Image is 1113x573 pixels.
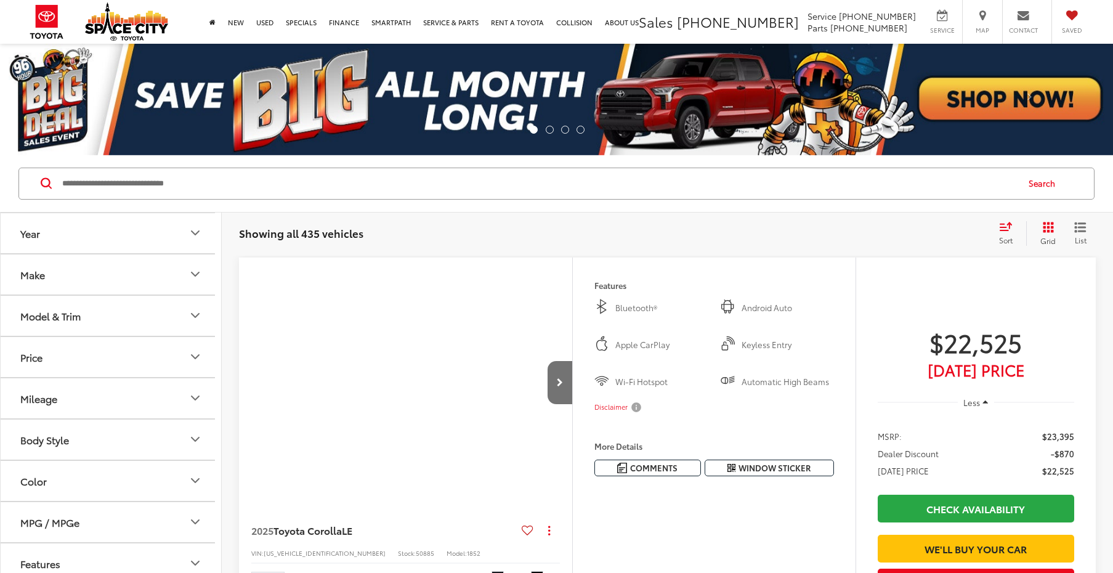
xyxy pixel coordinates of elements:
span: Dealer Discount [878,447,939,460]
span: LE [342,523,352,537]
div: Body Style [188,432,203,447]
h4: Features [594,281,834,290]
span: Keyless Entry [742,339,834,351]
span: Disclaimer [594,402,628,412]
div: Make [188,267,203,282]
span: [PHONE_NUMBER] [677,12,799,31]
div: Features [188,556,203,571]
a: Check Availability [878,495,1074,522]
button: MakeMake [1,254,222,295]
button: MPG / MPGeMPG / MPGe [1,502,222,542]
div: Make [20,269,45,280]
span: Toyota Corolla [273,523,342,537]
span: Contact [1009,26,1038,35]
div: Year [188,226,203,240]
button: Disclaimer [594,394,644,420]
span: Grid [1040,235,1056,246]
span: Model: [447,548,467,558]
span: Service [807,10,836,22]
span: Apple CarPlay [615,339,708,351]
button: MileageMileage [1,378,222,418]
span: Service [928,26,956,35]
span: Saved [1058,26,1085,35]
span: Bluetooth® [615,302,708,314]
h4: More Details [594,442,834,450]
div: Year [20,227,40,239]
span: -$870 [1051,447,1074,460]
span: [PHONE_NUMBER] [830,22,907,34]
span: [DATE] Price [878,364,1074,376]
span: $23,395 [1042,430,1074,442]
i: Window Sticker [727,463,735,473]
button: PricePrice [1,337,222,377]
img: Space City Toyota [85,2,168,41]
button: Model & TrimModel & Trim [1,296,222,336]
span: Map [969,26,996,35]
button: YearYear [1,213,222,253]
span: Wi-Fi Hotspot [615,376,708,388]
span: $22,525 [878,327,1074,357]
span: [DATE] PRICE [878,465,929,477]
span: [US_VEHICLE_IDENTIFICATION_NUMBER] [264,548,386,558]
span: [PHONE_NUMBER] [839,10,916,22]
span: Window Sticker [739,462,811,474]
span: List [1074,235,1087,245]
span: Stock: [398,548,416,558]
div: Model & Trim [188,308,203,323]
button: Grid View [1026,221,1065,246]
div: Price [188,349,203,364]
span: Comments [630,462,678,474]
a: 2025Toyota CorollaLE [251,524,516,537]
span: VIN: [251,548,264,558]
div: Features [20,558,60,569]
span: 1852 [467,548,480,558]
div: Mileage [20,392,57,404]
button: Search [1017,168,1073,199]
span: MSRP: [878,430,902,442]
input: Search by Make, Model, or Keyword [61,169,1017,198]
div: Body Style [20,434,69,445]
div: Color [188,473,203,488]
button: List View [1065,221,1096,246]
span: Sort [999,235,1013,245]
button: ColorColor [1,461,222,501]
span: Showing all 435 vehicles [239,226,363,240]
div: Mileage [188,391,203,405]
button: Window Sticker [705,460,834,476]
button: Actions [538,520,560,542]
span: dropdown dots [548,526,550,535]
span: Android Auto [742,302,834,314]
a: We'll Buy Your Car [878,535,1074,563]
button: Less [958,391,995,413]
img: Comments [617,463,627,473]
span: 50885 [416,548,434,558]
div: Price [20,351,42,363]
button: Comments [594,460,701,476]
span: $22,525 [1042,465,1074,477]
div: Model & Trim [20,310,81,322]
div: MPG / MPGe [20,516,79,528]
span: Less [963,397,980,408]
div: MPG / MPGe [188,514,203,529]
span: Automatic High Beams [742,376,834,388]
span: Parts [807,22,828,34]
span: 2025 [251,523,273,537]
button: Next image [548,361,572,404]
span: Sales [639,12,673,31]
button: Select sort value [993,221,1026,246]
div: Color [20,475,47,487]
button: Body StyleBody Style [1,420,222,460]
